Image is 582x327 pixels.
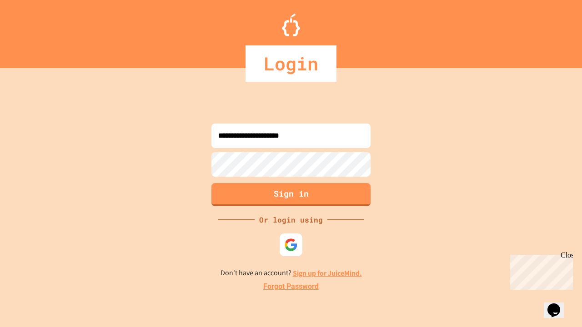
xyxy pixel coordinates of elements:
div: Login [246,45,336,82]
button: Sign in [211,183,371,206]
img: Logo.svg [282,14,300,36]
iframe: chat widget [507,251,573,290]
iframe: chat widget [544,291,573,318]
a: Forgot Password [263,281,319,292]
a: Sign up for JuiceMind. [293,268,362,278]
p: Don't have an account? [221,268,362,279]
div: Chat with us now!Close [4,4,63,58]
img: google-icon.svg [284,238,298,252]
div: Or login using [255,214,327,225]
